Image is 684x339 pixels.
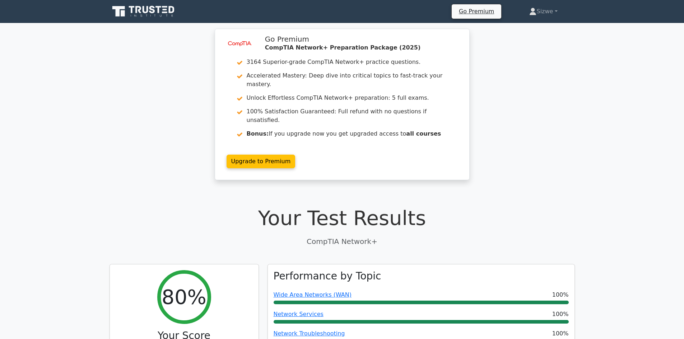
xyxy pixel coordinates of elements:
[274,270,381,282] h3: Performance by Topic
[110,206,575,230] h1: Your Test Results
[227,155,296,168] a: Upgrade to Premium
[274,330,345,337] a: Network Troubleshooting
[512,4,574,19] a: Sizwe
[162,285,206,309] h2: 80%
[552,310,569,319] span: 100%
[455,6,498,16] a: Go Premium
[552,291,569,299] span: 100%
[552,329,569,338] span: 100%
[274,291,352,298] a: Wide Area Networks (WAN)
[274,311,324,317] a: Network Services
[110,236,575,247] p: CompTIA Network+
